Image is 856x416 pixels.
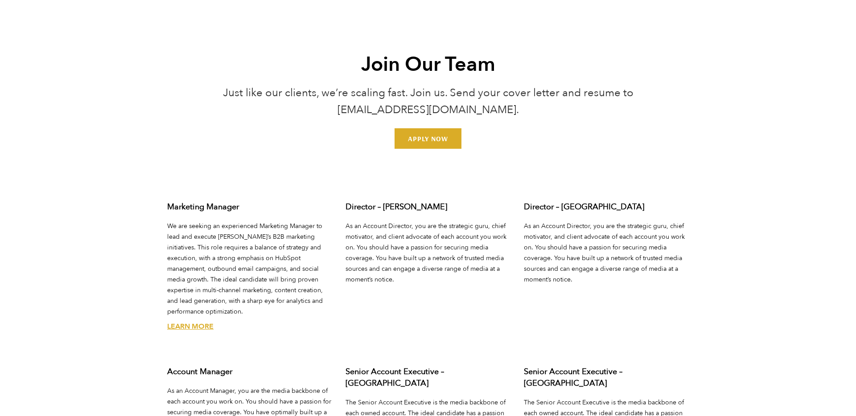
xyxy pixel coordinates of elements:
p: We are seeking an experienced Marketing Manager to lead and execute [PERSON_NAME]’s B2B marketing... [167,221,332,317]
h3: Marketing Manager [167,201,332,213]
a: Email us at jointheteam@treblepr.com [395,128,461,149]
h3: Account Manager [167,366,332,378]
h3: Director – [GEOGRAPHIC_DATA] [524,201,689,213]
p: As an Account Director, you are the strategic guru, chief motivator, and client advocate of each ... [524,221,689,285]
h3: Director – [PERSON_NAME] [346,201,510,213]
p: As an Account Director, you are the strategic guru, chief motivator, and client advocate of each ... [346,221,510,285]
h3: Senior Account Executive – [GEOGRAPHIC_DATA] [346,366,510,389]
h3: Senior Account Executive – [GEOGRAPHIC_DATA] [524,366,689,389]
p: Just like our clients, we’re scaling fast. Join us. Send your cover letter and resume to [EMAIL_A... [214,85,642,118]
a: Marketing Manager [167,322,214,331]
h2: Join Our Team [214,51,642,78]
